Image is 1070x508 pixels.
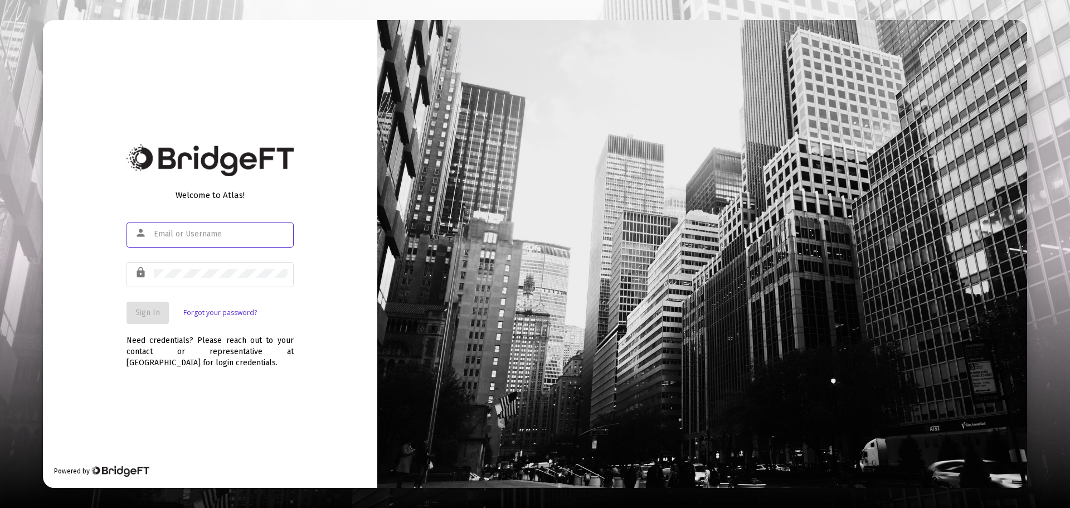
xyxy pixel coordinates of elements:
mat-icon: lock [135,266,148,279]
span: Sign In [135,308,160,317]
mat-icon: person [135,226,148,240]
div: Need credentials? Please reach out to your contact or representative at [GEOGRAPHIC_DATA] for log... [127,324,294,369]
div: Welcome to Atlas! [127,190,294,201]
a: Forgot your password? [183,307,257,318]
img: Bridge Financial Technology Logo [127,144,294,176]
div: Powered by [54,466,149,477]
img: Bridge Financial Technology Logo [91,466,149,477]
button: Sign In [127,302,169,324]
input: Email or Username [154,230,288,239]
